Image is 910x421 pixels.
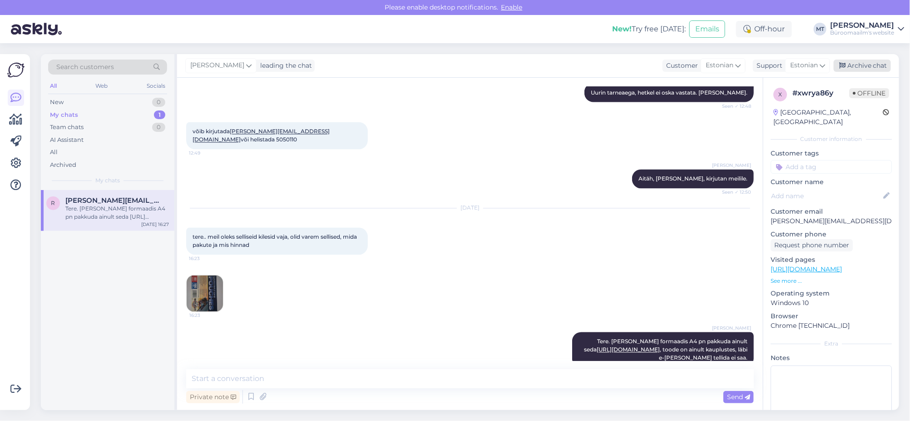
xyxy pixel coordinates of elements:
p: Customer email [771,207,892,216]
input: Add a tag [771,160,892,174]
p: Operating system [771,289,892,298]
a: [PERSON_NAME]Büroomaailm's website [830,22,905,36]
span: r [51,200,55,206]
div: Request phone number [771,239,853,251]
p: Browser [771,311,892,321]
div: [GEOGRAPHIC_DATA], [GEOGRAPHIC_DATA] [773,108,883,127]
span: Send [727,393,750,401]
div: 0 [152,123,165,132]
p: [PERSON_NAME][EMAIL_ADDRESS][DOMAIN_NAME] [771,216,892,226]
div: Büroomaailm's website [830,29,895,36]
div: AI Assistant [50,135,84,145]
div: New [50,98,64,107]
span: Aitäh, [PERSON_NAME], kirjutan meilile. [638,175,747,182]
div: # xwrya86y [792,88,849,99]
span: 16:23 [189,312,223,319]
p: Windows 10 [771,298,892,308]
div: Tere. [PERSON_NAME] formaadis A4 pn pakkuda ainult seda [URL][DOMAIN_NAME], toode on ainult kaupl... [65,205,169,221]
span: [PERSON_NAME] [712,162,751,169]
b: New! [612,25,632,33]
div: 0 [152,98,165,107]
span: Seen ✓ 12:50 [717,189,751,196]
span: Estonian [790,60,818,70]
span: rutt@buffalo.ee [65,196,160,205]
button: Emails [689,20,725,38]
span: Enable [499,3,525,11]
div: Support [753,61,782,70]
span: [PERSON_NAME] [190,60,244,70]
span: Uurin tarneaega, hetkel ei oska vastata. [PERSON_NAME]. [591,89,747,96]
a: [PERSON_NAME][EMAIL_ADDRESS][DOMAIN_NAME] [193,128,330,143]
span: Search customers [56,62,114,72]
img: Attachment [187,276,223,312]
div: All [48,80,59,92]
span: [PERSON_NAME] [712,325,751,332]
span: My chats [95,176,120,185]
a: [URL][DOMAIN_NAME] [597,346,660,353]
span: x [778,91,782,98]
div: Customer information [771,135,892,143]
div: Try free [DATE]: [612,24,686,35]
span: Offline [849,88,889,98]
div: [DATE] 16:27 [141,221,169,228]
span: Seen ✓ 12:48 [717,103,751,110]
div: 1 [154,110,165,120]
img: Askly Logo [7,61,25,79]
div: Extra [771,340,892,348]
span: 12:49 [189,150,223,157]
p: Notes [771,353,892,363]
div: leading the chat [257,61,312,70]
div: [DATE] [186,204,754,212]
div: MT [814,23,826,35]
div: Customer [663,61,698,70]
div: Archived [50,160,76,170]
div: [PERSON_NAME] [830,22,895,29]
div: Socials [145,80,167,92]
span: 16:23 [189,256,223,262]
div: My chats [50,110,78,120]
div: All [50,148,58,157]
p: Customer tags [771,149,892,158]
div: Off-hour [736,21,792,37]
div: Web [94,80,110,92]
span: Tere. [PERSON_NAME] formaadis A4 pn pakkuda ainult seda , toode on ainult kauplustes, läbi e-[PER... [584,338,749,361]
span: võib kirjutada või helistada 5050110 [193,128,330,143]
span: Estonian [706,60,733,70]
p: Visited pages [771,255,892,265]
p: See more ... [771,277,892,285]
div: Archive chat [834,60,891,72]
div: Team chats [50,123,84,132]
div: Private note [186,391,240,403]
input: Add name [771,191,881,201]
a: [URL][DOMAIN_NAME] [771,265,842,273]
p: Customer name [771,177,892,187]
p: Customer phone [771,230,892,239]
p: Chrome [TECHNICAL_ID] [771,321,892,331]
span: tere.. meil oleks selliseid kilesid vaja, olid varem sellised, mida pakute ja mis hinnad [193,234,358,249]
